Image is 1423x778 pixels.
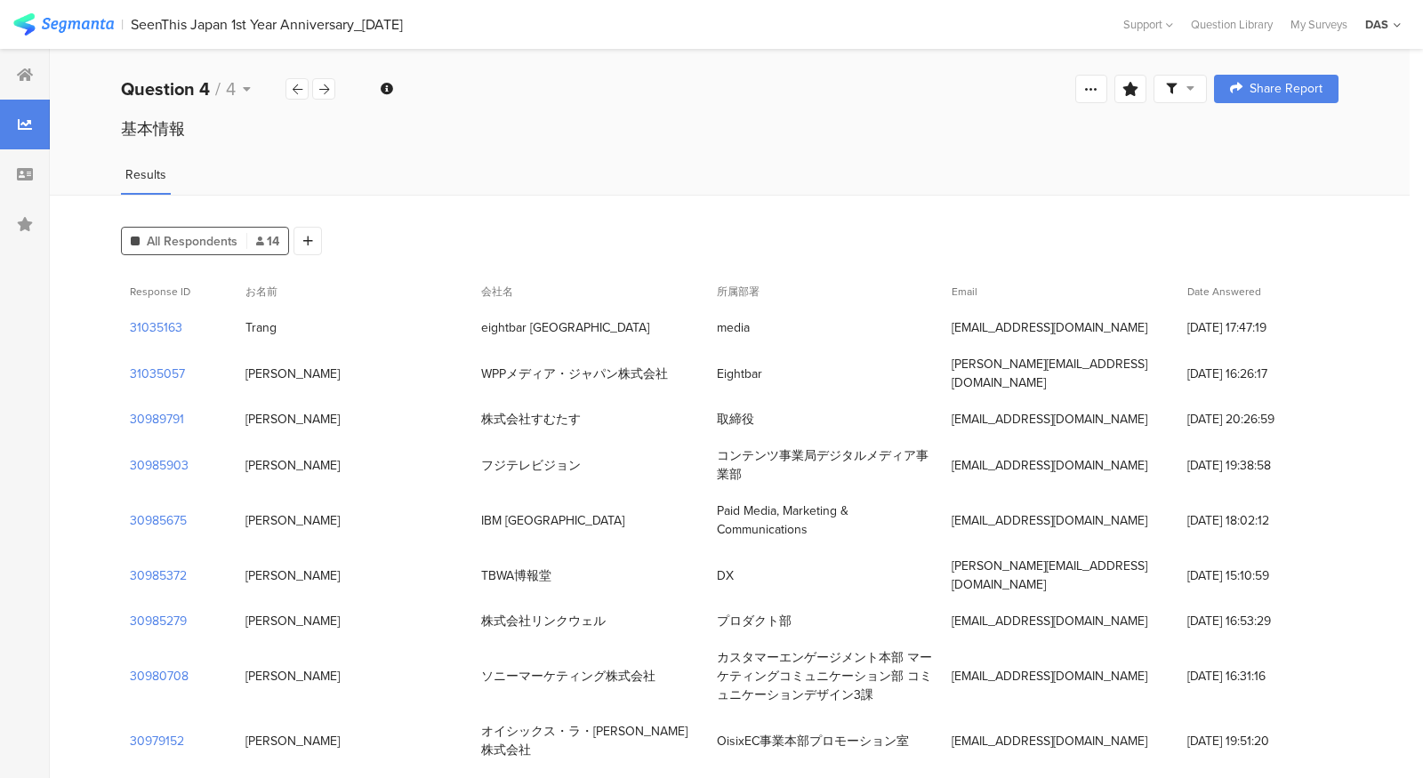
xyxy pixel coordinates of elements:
[131,16,403,33] div: SeenThis Japan 1st Year Anniversary_[DATE]
[130,612,187,630] section: 30985279
[130,511,187,530] section: 30985675
[130,410,184,429] section: 30989791
[1187,732,1330,750] span: [DATE] 19:51:20
[1187,612,1330,630] span: [DATE] 16:53:29
[121,76,210,102] b: Question 4
[952,511,1147,530] div: [EMAIL_ADDRESS][DOMAIN_NAME]
[121,14,124,35] div: |
[130,365,185,383] section: 31035057
[245,732,340,750] div: [PERSON_NAME]
[245,456,340,475] div: [PERSON_NAME]
[481,284,513,300] span: 会社名
[952,410,1147,429] div: [EMAIL_ADDRESS][DOMAIN_NAME]
[481,566,551,585] div: TBWA博報堂
[245,284,277,300] span: お名前
[1123,11,1173,38] div: Support
[130,284,190,300] span: Response ID
[125,165,166,184] span: Results
[952,612,1147,630] div: [EMAIL_ADDRESS][DOMAIN_NAME]
[481,722,699,759] div: オイシックス・ラ・[PERSON_NAME]株式会社
[717,732,909,750] div: OisixEC事業本部プロモーション室
[481,612,606,630] div: 株式会社リンクウェル
[1187,365,1330,383] span: [DATE] 16:26:17
[717,566,734,585] div: DX
[147,232,237,251] span: All Respondents
[717,648,935,704] div: カスタマーエンゲージメント本部 マーケティングコミュニケーション部 コミュニケーションデザイン3課
[952,732,1147,750] div: [EMAIL_ADDRESS][DOMAIN_NAME]
[13,13,114,36] img: segmanta logo
[130,732,184,750] section: 30979152
[717,410,754,429] div: 取締役
[952,355,1170,392] div: [PERSON_NAME][EMAIL_ADDRESS][DOMAIN_NAME]
[717,365,762,383] div: Eightbar
[130,667,189,686] section: 30980708
[1187,410,1330,429] span: [DATE] 20:26:59
[130,566,187,585] section: 30985372
[1250,83,1323,95] span: Share Report
[717,612,792,630] div: プロダクト部
[245,667,340,686] div: [PERSON_NAME]
[1187,318,1330,337] span: [DATE] 17:47:19
[481,410,581,429] div: 株式会社すむたす
[481,365,668,383] div: WPPメディア・ジャパン株式会社
[245,511,340,530] div: [PERSON_NAME]
[481,318,649,337] div: eightbar [GEOGRAPHIC_DATA]
[717,318,750,337] div: media
[481,511,624,530] div: IBM [GEOGRAPHIC_DATA]
[1182,16,1282,33] a: Question Library
[1365,16,1388,33] div: DAS
[952,557,1170,594] div: [PERSON_NAME][EMAIL_ADDRESS][DOMAIN_NAME]
[245,566,340,585] div: [PERSON_NAME]
[1282,16,1356,33] a: My Surveys
[1187,284,1261,300] span: Date Answered
[215,76,221,102] span: /
[245,365,340,383] div: [PERSON_NAME]
[1187,456,1330,475] span: [DATE] 19:38:58
[1187,667,1330,686] span: [DATE] 16:31:16
[245,612,340,630] div: [PERSON_NAME]
[952,667,1147,686] div: [EMAIL_ADDRESS][DOMAIN_NAME]
[245,318,277,337] div: Trang
[121,117,1339,140] div: 基本情報
[130,318,182,337] section: 31035163
[1187,566,1330,585] span: [DATE] 15:10:59
[130,456,189,475] section: 30985903
[1187,511,1330,530] span: [DATE] 18:02:12
[952,456,1147,475] div: [EMAIL_ADDRESS][DOMAIN_NAME]
[245,410,340,429] div: [PERSON_NAME]
[717,501,935,539] div: Paid Media, Marketing & Communications
[256,232,279,251] span: 14
[952,284,977,300] span: Email
[481,667,655,686] div: ソニーマーケティング株式会社
[226,76,236,102] span: 4
[481,456,581,475] div: フジテレビジョン
[717,284,760,300] span: 所属部署
[952,318,1147,337] div: [EMAIL_ADDRESS][DOMAIN_NAME]
[717,446,935,484] div: コンテンツ事業局デジタルメディア事業部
